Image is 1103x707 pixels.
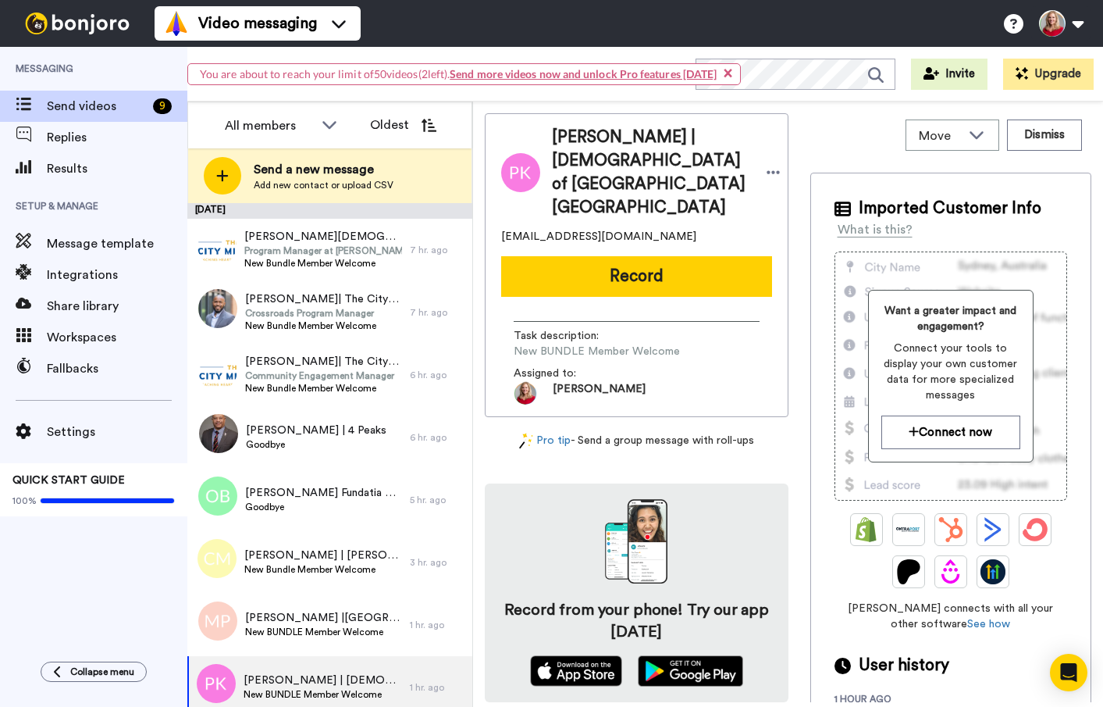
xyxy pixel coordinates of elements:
div: [DATE] [187,203,472,219]
img: 2db3f333-43fe-4d0f-9b87-b48cf2bb1312.png [197,227,237,266]
img: ee295116-291a-4969-986d-cc9ac93b1fb2.png [198,352,237,391]
img: ob.png [198,477,237,516]
span: Replies [47,128,187,147]
span: [PERSON_NAME]| The City Mission [245,291,402,307]
span: Add new contact or upload CSV [254,179,393,191]
h4: Record from your phone! Try our app [DATE] [500,599,773,643]
div: 3 hr. ago [410,556,464,569]
span: Assigned to: [514,366,623,381]
img: d8d1b42f-73d6-4bee-b839-7194b6f3b2f9.jpg [198,289,237,328]
button: Dismiss [1007,120,1082,151]
div: 1 hr. ago [410,681,464,694]
img: cm.png [197,539,237,578]
span: New Bundle Member Welcome [245,382,402,395]
a: Pro tip [519,433,571,449]
button: Connect now [881,416,1020,449]
span: Crossroads Program Manager [245,307,402,320]
span: Want a greater impact and engagement? [881,303,1020,334]
img: appstore [530,655,623,687]
span: New BUNDLE Member Welcome [244,688,402,701]
div: 9 [153,98,172,114]
span: Workspaces [47,328,187,347]
span: [EMAIL_ADDRESS][DOMAIN_NAME] [501,229,696,245]
button: Close [724,65,732,81]
span: Video messaging [198,12,317,34]
span: Fallbacks [47,359,187,378]
img: pk.png [197,664,236,703]
div: 7 hr. ago [410,244,464,256]
span: Community Engagement Manager [245,370,402,382]
img: Ontraport [896,517,921,542]
span: Settings [47,423,187,441]
img: magic-wand.svg [519,433,533,449]
span: Message template [47,234,187,253]
div: All members [225,116,314,135]
span: Share library [47,297,187,316]
span: Move [919,127,961,145]
span: Results [47,159,187,178]
img: ConvertKit [1023,517,1048,542]
img: Image of Pat Kraft | First Methodist Church of Albany GA [501,153,540,192]
span: Goodbye [246,438,386,451]
span: Send videos [47,97,147,116]
img: GoHighLevel [980,559,1005,584]
a: Send more videos now and unlock Pro features [DATE] [450,67,717,80]
img: Patreon [896,559,921,584]
img: bj-logo-header-white.svg [19,12,136,34]
span: Imported Customer Info [859,197,1041,220]
img: download [605,499,667,584]
span: User history [859,654,949,677]
button: Oldest [358,109,448,141]
img: ActiveCampaign [980,517,1005,542]
span: [PERSON_NAME] | 4 Peaks [246,423,386,438]
span: QUICK START GUIDE [12,475,125,486]
div: Open Intercom Messenger [1050,654,1087,691]
span: Connect your tools to display your own customer data for more specialized messages [881,341,1020,403]
span: New BUNDLE Member Welcome [245,626,402,638]
span: New Bundle Member Welcome [244,257,403,270]
span: New BUNDLE Member Welcome [514,344,680,359]
span: Task description : [514,328,623,344]
span: 100% [12,495,37,507]
span: You are about to reach your limit of 50 videos( 2 left). [200,67,717,80]
span: [PERSON_NAME]| The City Mission [245,354,402,370]
div: 7 hr. ago [410,306,464,319]
a: See how [967,619,1010,630]
div: - Send a group message with roll-ups [485,433,788,449]
span: [PERSON_NAME] | [DEMOGRAPHIC_DATA] of [GEOGRAPHIC_DATA] [GEOGRAPHIC_DATA] [552,126,751,220]
span: Program Manager at [PERSON_NAME]'s Home [244,245,403,257]
img: mp.png [198,602,237,641]
span: [PERSON_NAME] connects with all your other software [834,601,1068,632]
img: vm-color.svg [164,11,189,36]
button: Record [501,256,772,297]
div: 1 hr. ago [410,619,464,631]
span: Send a new message [254,160,393,179]
span: Collapse menu [70,666,134,678]
div: 6 hr. ago [410,369,464,381]
span: [PERSON_NAME] | [DEMOGRAPHIC_DATA] of [GEOGRAPHIC_DATA] [GEOGRAPHIC_DATA] [244,673,402,688]
img: playstore [638,655,743,687]
span: [PERSON_NAME] | [PERSON_NAME][GEOGRAPHIC_DATA] [244,548,402,563]
span: Integrations [47,266,187,284]
span: New Bundle Member Welcome [244,563,402,576]
img: Drip [938,559,963,584]
img: 57e76d74-6778-4c2c-bc34-184e1a48b970-1733258255.jpg [514,381,537,405]
img: 059e972c-2378-4b56-817d-accb368121ad.jpg [199,414,238,453]
span: Goodbye [245,501,402,513]
div: What is this? [838,220,913,239]
div: 5 hr. ago [410,494,464,506]
button: Collapse menu [41,662,147,682]
span: New Bundle Member Welcome [245,320,402,332]
div: 1 hour ago [834,693,936,705]
img: Shopify [854,517,879,542]
span: [PERSON_NAME] [553,381,646,405]
a: Invite [911,59,987,90]
span: × [724,65,732,81]
span: [PERSON_NAME] Fundatia Crestina Ethos [245,485,402,501]
img: Hubspot [938,517,963,542]
div: 6 hr. ago [410,431,464,444]
button: Upgrade [1003,59,1094,90]
span: [PERSON_NAME] |[GEOGRAPHIC_DATA] [245,610,402,626]
span: [PERSON_NAME][DEMOGRAPHIC_DATA] | The City Mission [244,229,403,245]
